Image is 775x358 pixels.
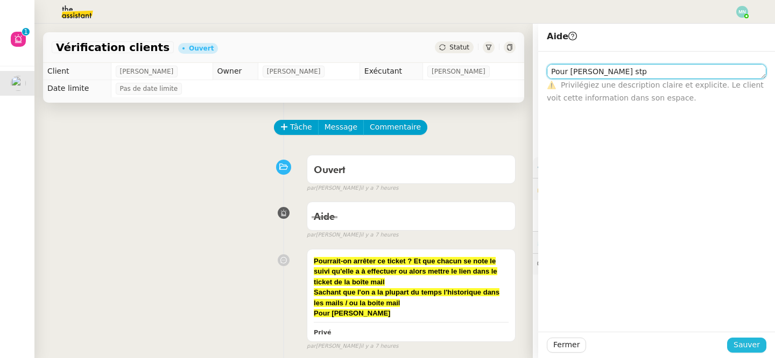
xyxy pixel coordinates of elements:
[325,121,357,133] span: Message
[120,66,174,77] span: [PERSON_NAME]
[547,31,577,41] span: Aide
[307,231,398,240] small: [PERSON_NAME]
[11,76,26,91] img: users%2F9mvJqJUvllffspLsQzytnd0Nt4c2%2Favatar%2F82da88e3-d90d-4e39-b37d-dcb7941179ae
[290,121,312,133] span: Tâche
[370,121,421,133] span: Commentaire
[314,329,331,336] b: Privé
[314,257,497,286] strong: Pourrait-on arrêter ce ticket ? Et que chacun se note le suivi qu'elle a à effectuer ou alors met...
[274,120,319,135] button: Tâche
[314,309,390,317] strong: Pour [PERSON_NAME]
[727,338,766,353] button: Sauver
[734,339,760,351] span: Sauver
[267,66,321,77] span: [PERSON_NAME]
[43,80,111,97] td: Date limite
[307,184,316,193] span: par
[307,231,316,240] span: par
[314,212,335,222] span: Aide
[318,120,364,135] button: Message
[547,81,556,89] span: ⚠️
[24,28,28,38] p: 1
[360,63,422,80] td: Exécutant
[432,66,485,77] span: [PERSON_NAME]
[361,342,399,351] span: il y a 7 heures
[314,288,499,307] strong: Sachant que l'on a la plupart du temps l'historique dans les mails / ou la boite mail
[533,232,775,253] div: ⏲️Tâches 9:10
[533,157,775,178] div: ⚙️Procédures
[363,120,427,135] button: Commentaire
[43,63,111,80] td: Client
[533,178,775,199] div: 🔐Données client
[533,254,775,275] div: 💬Commentaires 18
[553,339,580,351] span: Fermer
[537,161,593,174] span: ⚙️
[449,44,469,51] span: Statut
[120,83,178,94] span: Pas de date limite
[537,260,630,268] span: 💬
[307,184,398,193] small: [PERSON_NAME]
[22,28,30,35] nz-badge-sup: 1
[213,63,258,80] td: Owner
[537,238,611,246] span: ⏲️
[361,231,399,240] span: il y a 7 heures
[537,183,607,195] span: 🔐
[547,338,586,353] button: Fermer
[307,342,398,351] small: [PERSON_NAME]
[547,81,764,102] span: Privilégiez une description claire et explicite. Le client voit cette information dans son espace.
[56,42,170,53] span: Vérification clients
[361,184,399,193] span: il y a 7 heures
[189,45,214,52] div: Ouvert
[314,166,346,175] span: Ouvert
[736,6,748,18] img: svg
[307,342,316,351] span: par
